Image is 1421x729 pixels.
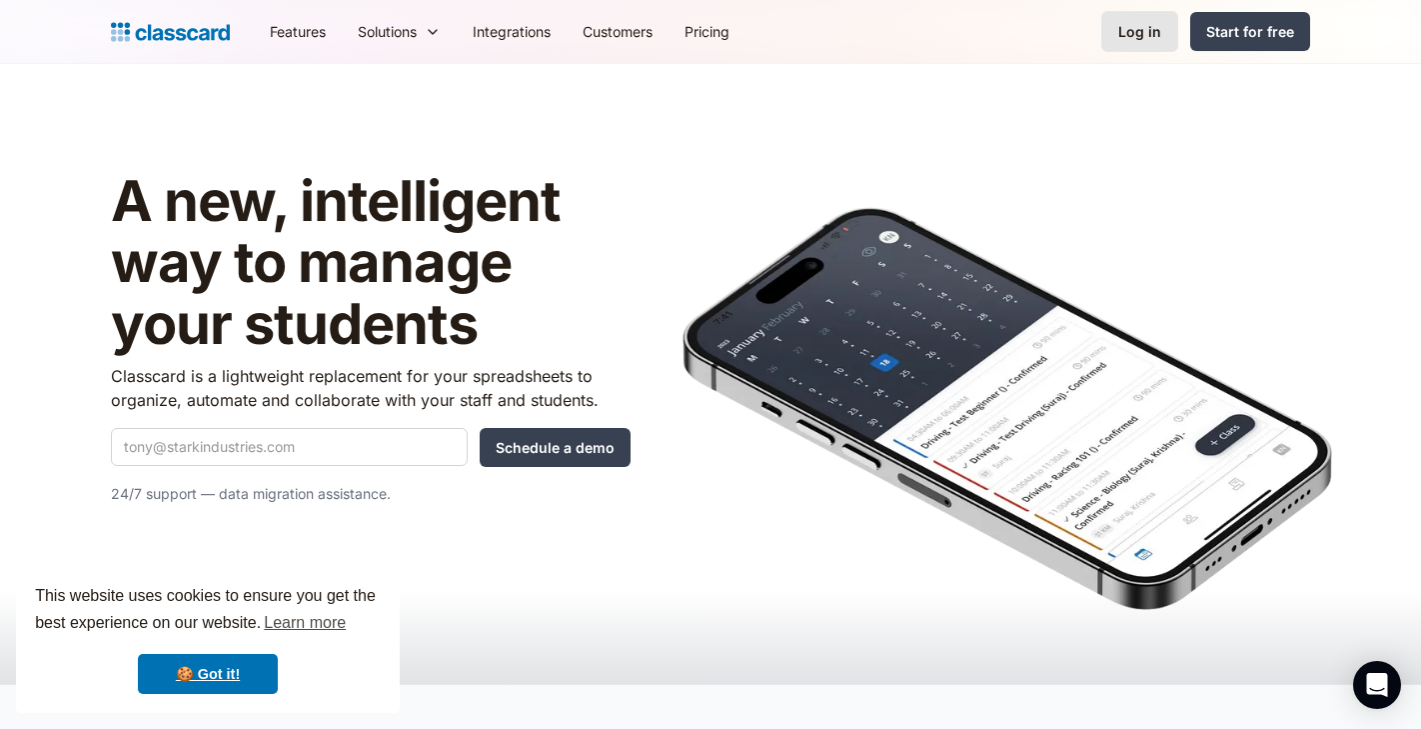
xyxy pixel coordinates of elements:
[111,171,631,356] h1: A new, intelligent way to manage your students
[669,9,745,54] a: Pricing
[111,482,631,506] p: 24/7 support — data migration assistance.
[480,428,631,467] input: Schedule a demo
[1353,661,1401,709] div: Open Intercom Messenger
[261,608,349,638] a: learn more about cookies
[111,428,468,466] input: tony@starkindustries.com
[16,565,400,713] div: cookieconsent
[342,9,457,54] div: Solutions
[457,9,567,54] a: Integrations
[1190,12,1310,51] a: Start for free
[1206,21,1294,42] div: Start for free
[111,428,631,467] form: Quick Demo Form
[138,654,278,694] a: dismiss cookie message
[358,21,417,42] div: Solutions
[35,584,381,638] span: This website uses cookies to ensure you get the best experience on our website.
[111,364,631,412] p: Classcard is a lightweight replacement for your spreadsheets to organize, automate and collaborat...
[254,9,342,54] a: Features
[1118,21,1161,42] div: Log in
[1101,11,1178,52] a: Log in
[567,9,669,54] a: Customers
[111,18,230,46] a: Logo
